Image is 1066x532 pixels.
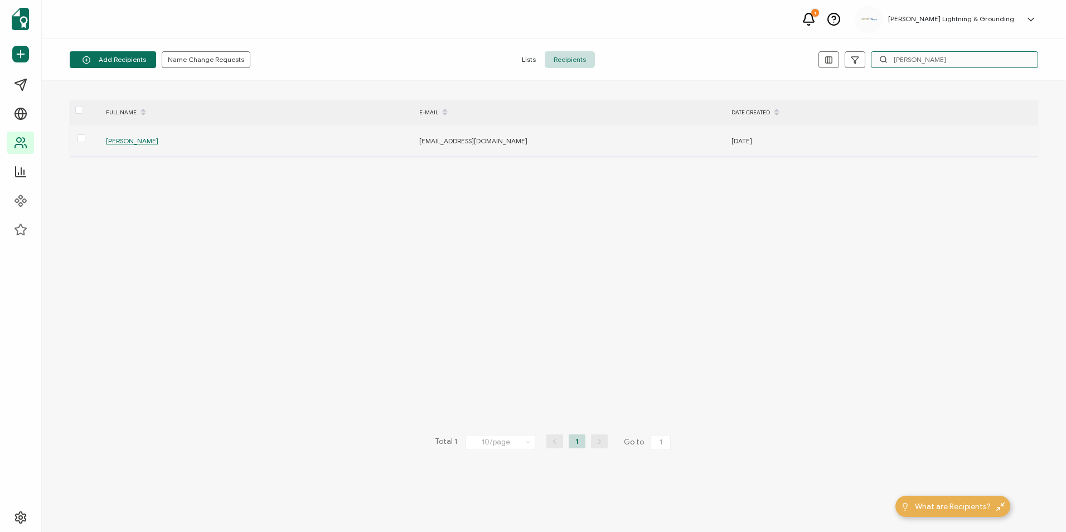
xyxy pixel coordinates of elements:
span: Go to [624,434,673,450]
input: Search [871,51,1038,68]
span: What are Recipients? [915,501,991,512]
div: 1 [811,9,819,17]
button: Add Recipients [70,51,156,68]
img: minimize-icon.svg [996,502,1005,511]
span: [PERSON_NAME] [106,137,158,145]
button: Name Change Requests [162,51,250,68]
img: sertifier-logomark-colored.svg [12,8,29,30]
iframe: Chat Widget [1010,478,1066,532]
span: Lists [513,51,545,68]
span: Name Change Requests [168,56,244,63]
span: Recipients [545,51,595,68]
span: [EMAIL_ADDRESS][DOMAIN_NAME] [419,137,527,145]
h5: [PERSON_NAME] Lightning & Grounding [888,15,1014,23]
div: FULL NAME [100,103,414,122]
div: DATE CREATED [726,103,1038,122]
span: [DATE] [731,137,752,145]
div: E-MAIL [414,103,726,122]
img: aadcaf15-e79d-49df-9673-3fc76e3576c2.png [860,17,877,21]
input: Select [466,435,535,450]
li: 1 [569,434,585,448]
span: Total 1 [435,434,457,450]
